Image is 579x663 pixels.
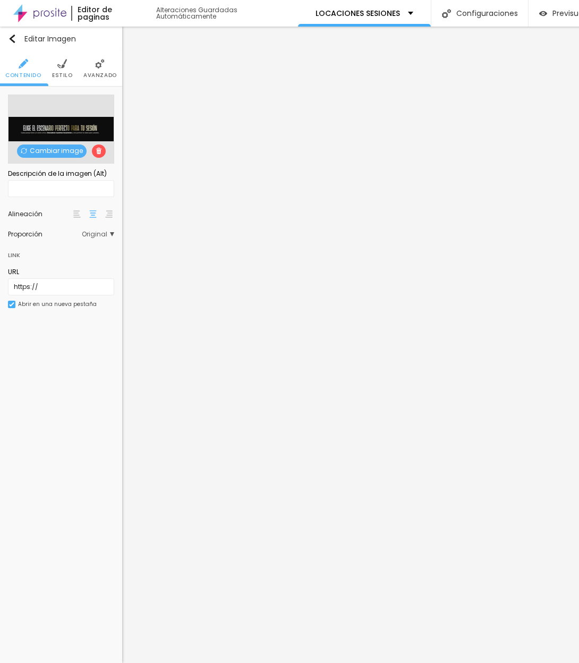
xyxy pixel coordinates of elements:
img: view-1.svg [539,9,547,18]
img: Icone [8,35,16,43]
div: Editar Imagen [8,35,76,43]
span: Contenido [5,73,41,78]
div: URL [8,267,114,277]
div: Link [8,249,20,261]
span: Avanzado [83,73,117,78]
span: Cambiar image [17,144,87,158]
div: Editor de paginas [71,6,146,21]
div: Alteraciones Guardadas Automáticamente [156,7,298,20]
img: paragraph-left-align.svg [73,210,81,218]
img: Icone [96,148,102,154]
img: Icone [57,59,67,69]
img: Icone [95,59,105,69]
span: Original [82,231,114,237]
div: Proporción [8,231,82,237]
img: paragraph-center-align.svg [89,210,97,218]
div: Link [8,243,114,262]
img: Icone [9,302,14,307]
div: Abrir en una nueva pestaña [18,302,97,307]
img: paragraph-right-align.svg [105,210,113,218]
img: Icone [19,59,28,69]
img: Icone [21,148,27,154]
img: Icone [442,9,451,18]
div: Descripción de la imagen (Alt) [8,169,114,178]
p: LOCACIONES SESIONES [316,10,400,17]
div: Alineación [8,211,72,217]
span: Estilo [52,73,73,78]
